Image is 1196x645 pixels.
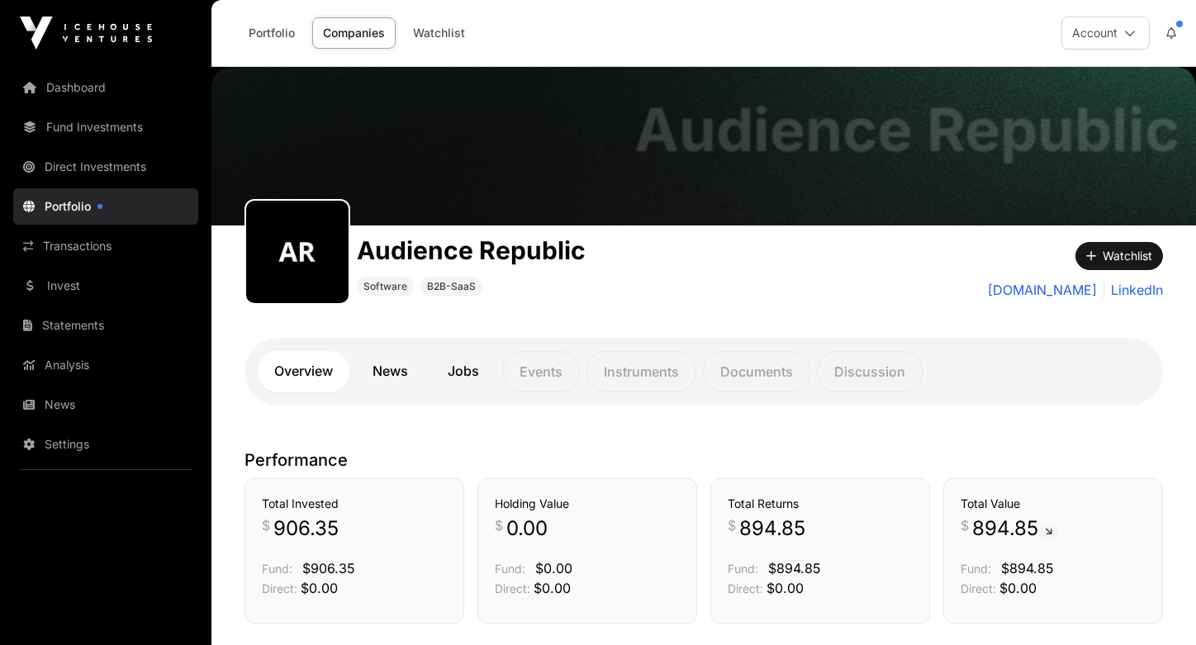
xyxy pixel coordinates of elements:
[13,387,198,423] a: News
[534,580,571,596] span: $0.00
[961,515,969,535] span: $
[273,515,339,542] span: 906.35
[495,515,503,535] span: $
[972,515,1059,542] span: 894.85
[495,496,680,512] h3: Holding Value
[302,560,355,576] span: $906.35
[13,188,198,225] a: Portfolio
[1103,280,1163,300] a: LinkedIn
[703,351,810,392] p: Documents
[262,562,292,576] span: Fund:
[402,17,476,49] a: Watchlist
[312,17,396,49] a: Companies
[728,496,913,512] h3: Total Returns
[728,515,736,535] span: $
[586,351,696,392] p: Instruments
[13,228,198,264] a: Transactions
[766,580,804,596] span: $0.00
[1001,560,1054,576] span: $894.85
[13,307,198,344] a: Statements
[262,515,270,535] span: $
[739,515,805,542] span: 894.85
[728,581,763,595] span: Direct:
[961,581,996,595] span: Direct:
[999,580,1037,596] span: $0.00
[262,581,297,595] span: Direct:
[363,280,407,293] span: Software
[502,351,580,392] p: Events
[357,235,586,265] h1: Audience Republic
[13,69,198,106] a: Dashboard
[768,560,821,576] span: $894.85
[431,351,496,392] a: Jobs
[20,17,152,50] img: Icehouse Ventures Logo
[253,207,342,296] img: audience-republic334.png
[961,496,1146,512] h3: Total Value
[634,100,1179,159] h1: Audience Republic
[258,351,1150,392] nav: Tabs
[1061,17,1150,50] button: Account
[238,17,306,49] a: Portfolio
[1075,242,1163,270] button: Watchlist
[244,448,1163,472] p: Performance
[262,496,447,512] h3: Total Invested
[506,515,548,542] span: 0.00
[258,351,349,392] a: Overview
[301,580,338,596] span: $0.00
[817,351,923,392] p: Discussion
[961,562,991,576] span: Fund:
[356,351,425,392] a: News
[13,149,198,185] a: Direct Investments
[495,581,530,595] span: Direct:
[211,67,1196,225] img: Audience Republic
[728,562,758,576] span: Fund:
[13,268,198,304] a: Invest
[427,280,476,293] span: B2B-SaaS
[988,280,1097,300] a: [DOMAIN_NAME]
[495,562,525,576] span: Fund:
[535,560,572,576] span: $0.00
[13,426,198,462] a: Settings
[13,347,198,383] a: Analysis
[13,109,198,145] a: Fund Investments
